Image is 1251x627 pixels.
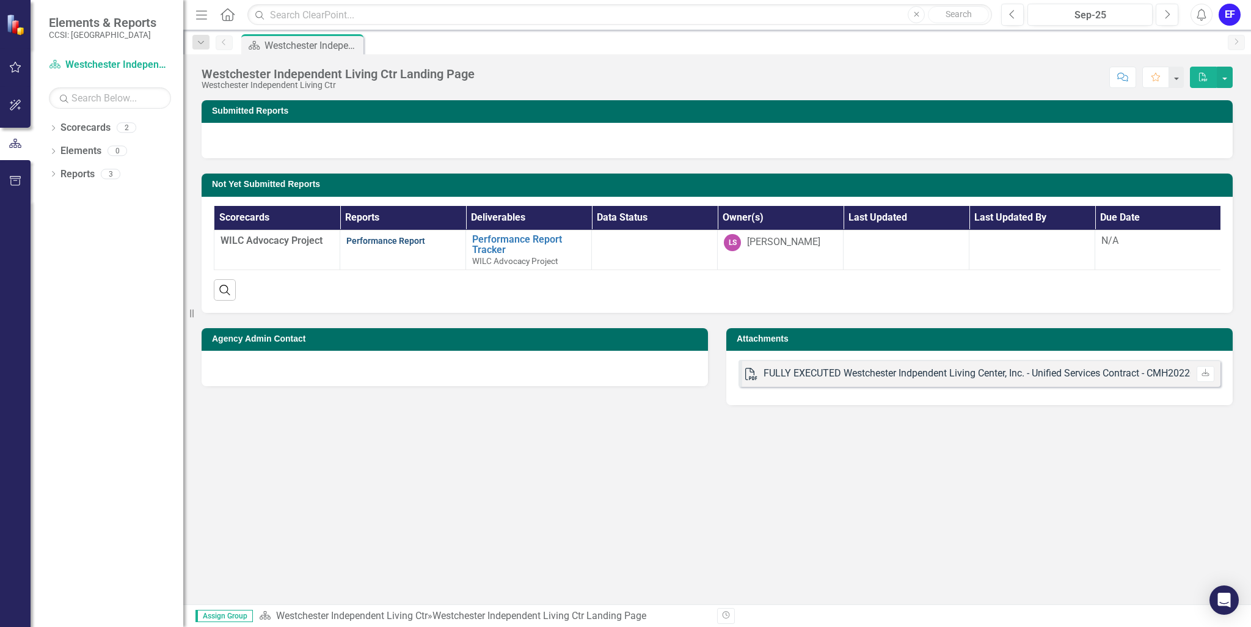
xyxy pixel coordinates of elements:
[101,169,120,179] div: 3
[202,81,475,90] div: Westchester Independent Living Ctr
[946,9,972,19] span: Search
[49,15,156,30] span: Elements & Reports
[212,180,1227,189] h3: Not Yet Submitted Reports
[432,610,646,621] div: Westchester Independent Living Ctr Landing Page
[259,609,708,623] div: »
[6,14,27,35] img: ClearPoint Strategy
[1101,234,1214,248] div: N/A
[724,234,741,251] div: LS
[212,106,1227,116] h3: Submitted Reports
[195,610,253,622] span: Assign Group
[202,67,475,81] div: Westchester Independent Living Ctr Landing Page
[1209,585,1239,615] div: Open Intercom Messenger
[472,256,558,266] span: WILC Advocacy Project
[221,235,323,246] span: WILC Advocacy Project
[592,230,718,270] td: Double-Click to Edit
[49,58,171,72] a: Westchester Independent Living Ctr
[264,38,360,53] div: Westchester Independent Living Ctr Landing Page
[276,610,428,621] a: Westchester Independent Living Ctr
[472,234,585,255] a: Performance Report Tracker
[346,236,425,246] a: Performance Report
[928,6,989,23] button: Search
[737,334,1227,343] h3: Attachments
[1032,8,1148,23] div: Sep-25
[108,146,127,156] div: 0
[1219,4,1241,26] button: EF
[117,123,136,133] div: 2
[247,4,992,26] input: Search ClearPoint...
[212,334,702,343] h3: Agency Admin Contact
[49,30,156,40] small: CCSI: [GEOGRAPHIC_DATA]
[466,230,592,270] td: Double-Click to Edit Right Click for Context Menu
[747,235,820,249] div: [PERSON_NAME]
[60,121,111,135] a: Scorecards
[60,144,101,158] a: Elements
[1027,4,1153,26] button: Sep-25
[60,167,95,182] a: Reports
[49,87,171,109] input: Search Below...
